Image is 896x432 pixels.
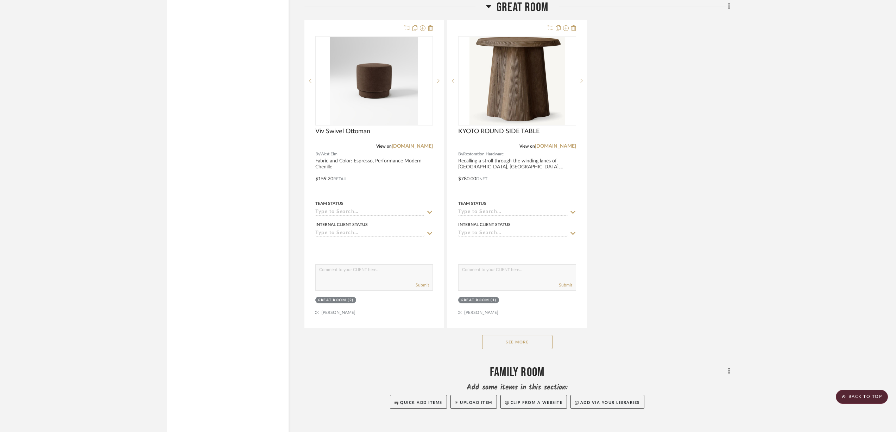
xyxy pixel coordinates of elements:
[330,37,418,125] img: Viv Swivel Ottoman
[416,282,429,288] button: Submit
[491,298,497,303] div: (1)
[463,151,504,157] span: Restoration Hardware
[482,335,553,349] button: See More
[458,230,567,237] input: Type to Search…
[315,209,424,216] input: Type to Search…
[400,401,442,405] span: Quick Add Items
[570,395,644,409] button: Add via your libraries
[348,298,354,303] div: (2)
[458,200,486,207] div: Team Status
[559,282,572,288] button: Submit
[458,151,463,157] span: By
[304,383,730,393] div: Add some items in this section:
[469,37,564,125] img: KYOTO ROUND SIDE TABLE
[315,128,370,135] span: Viv Swivel Ottoman
[392,144,433,149] a: [DOMAIN_NAME]
[315,151,320,157] span: By
[315,221,368,228] div: Internal Client Status
[535,144,576,149] a: [DOMAIN_NAME]
[318,298,346,303] div: Great Room
[315,230,424,237] input: Type to Search…
[390,395,447,409] button: Quick Add Items
[458,221,511,228] div: Internal Client Status
[450,395,497,409] button: Upload Item
[519,144,535,148] span: View on
[458,128,540,135] span: KYOTO ROUND SIDE TABLE
[500,395,567,409] button: Clip from a website
[315,200,343,207] div: Team Status
[458,209,567,216] input: Type to Search…
[320,151,337,157] span: West Elm
[461,298,489,303] div: Great Room
[376,144,392,148] span: View on
[836,390,888,404] scroll-to-top-button: BACK TO TOP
